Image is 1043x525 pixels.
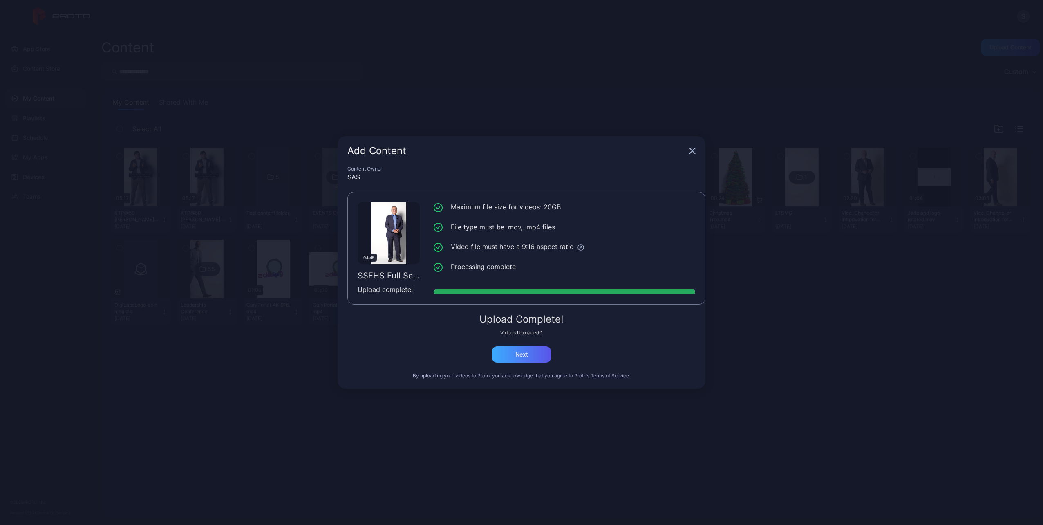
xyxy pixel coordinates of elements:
[434,222,695,232] li: File type must be .mov, .mp4 files
[515,351,528,358] div: Next
[347,314,696,324] div: Upload Complete!
[347,166,696,172] div: Content Owner
[591,372,629,379] button: Terms of Service
[434,242,695,252] li: Video file must have a 9:16 aspect ratio
[347,172,696,182] div: SAS
[434,262,695,272] li: Processing complete
[434,202,695,212] li: Maximum file size for videos: 20GB
[347,372,696,379] div: By uploading your videos to Proto, you acknowledge that you agree to Proto’s .
[360,254,377,262] div: 04:45
[347,330,696,336] div: Videos Uploaded: 1
[358,271,420,280] div: SSEHS Full Schedule V2.mp4
[347,146,686,156] div: Add Content
[358,285,420,294] div: Upload complete!
[492,346,551,363] button: Next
